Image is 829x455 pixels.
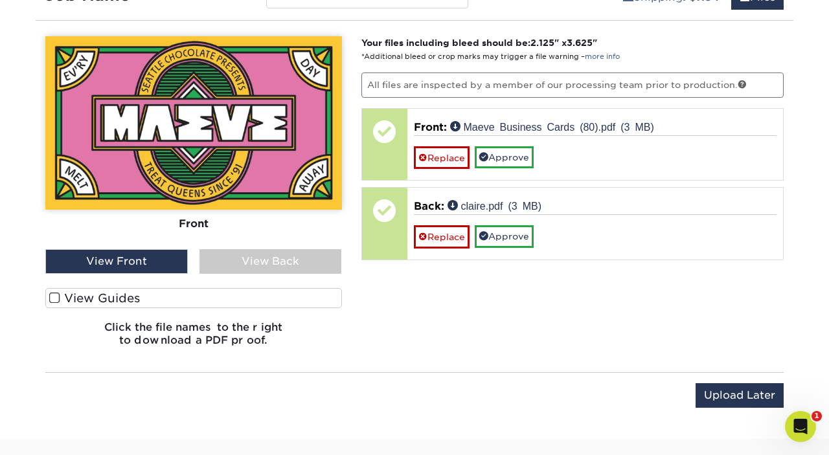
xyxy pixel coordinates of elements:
[45,249,188,274] div: View Front
[475,146,534,168] a: Approve
[45,209,342,238] div: Front
[696,383,784,408] input: Upload Later
[812,411,822,421] span: 1
[450,121,654,131] a: Maeve Business Cards (80).pdf (3 MB)
[475,225,534,247] a: Approve
[45,321,342,356] h6: Click the file names to the right to download a PDF proof.
[414,121,447,133] span: Front:
[361,38,597,48] strong: Your files including bleed should be: " x "
[361,72,784,97] p: All files are inspected by a member of our processing team prior to production.
[530,38,554,48] span: 2.125
[414,146,470,169] a: Replace
[448,200,541,210] a: claire.pdf (3 MB)
[199,249,342,274] div: View Back
[45,288,342,308] label: View Guides
[361,52,620,61] small: *Additional bleed or crop marks may trigger a file warning –
[585,52,620,61] a: more info
[567,38,593,48] span: 3.625
[785,411,816,442] iframe: Intercom live chat
[3,416,110,450] iframe: Google Customer Reviews
[414,225,470,248] a: Replace
[414,200,444,212] span: Back:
